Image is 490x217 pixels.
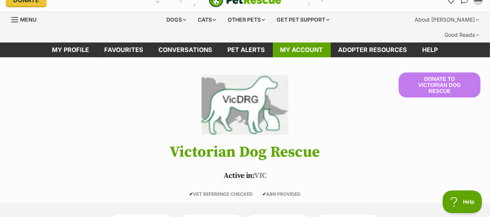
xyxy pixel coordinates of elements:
icon: ✔ [189,191,193,197]
div: About [PERSON_NAME] [409,12,484,27]
span: VET REFERENCE CHECKED [189,191,253,197]
a: My account [273,42,331,57]
a: Pet alerts [220,42,273,57]
a: Adopter resources [331,42,415,57]
div: Cats [193,12,221,27]
span: Active in: [224,171,254,181]
img: Victorian Dog Rescue [202,72,288,137]
iframe: Help Scout Beacon - Open [443,190,482,213]
div: Other pets [222,12,270,27]
a: Help [415,42,446,57]
a: My profile [45,42,97,57]
icon: ✔ [263,191,266,197]
div: Get pet support [271,12,335,27]
button: Donate to Victorian Dog Rescue [399,72,481,97]
a: Favourites [97,42,151,57]
a: Menu [11,12,42,26]
a: conversations [151,42,220,57]
div: Dogs [161,12,191,27]
span: Menu [20,16,36,23]
span: ABN PROVIDED [263,191,301,197]
div: Good Reads [439,27,484,42]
